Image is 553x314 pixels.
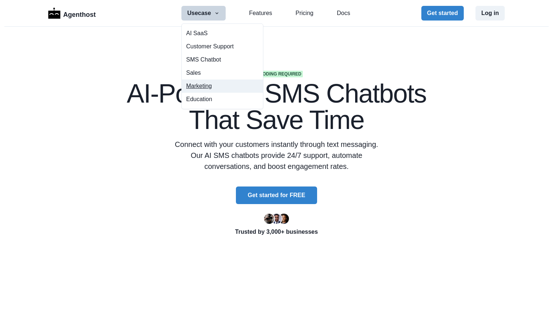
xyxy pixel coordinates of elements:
[337,9,350,18] a: Docs
[296,9,313,18] a: Pricing
[182,66,263,80] button: Sales
[236,186,317,204] button: Get started for FREE
[264,214,274,224] img: Ryan Florence
[171,139,382,172] p: Connect with your customers instantly through text messaging. Our AI SMS chatbots provide 24/7 su...
[48,8,60,19] img: Logo
[271,214,282,224] img: Segun Adebayo
[182,80,263,93] button: Marketing
[63,7,96,20] p: Agenthost
[249,9,272,18] a: Features
[475,6,505,21] button: Log in
[101,228,452,236] p: Trusted by 3,000+ businesses
[48,7,96,20] a: LogoAgenthost
[279,214,289,224] img: Kent Dodds
[182,53,263,66] a: SMS Chatbot
[421,6,464,21] button: Get started
[250,71,303,77] span: No coding required
[101,80,452,133] h1: AI-Powered SMS Chatbots That Save Time
[182,27,263,40] button: AI SaaS
[182,40,263,53] button: Customer Support
[181,6,226,21] button: Usecase
[182,93,263,106] button: Education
